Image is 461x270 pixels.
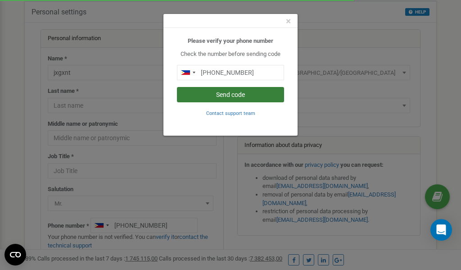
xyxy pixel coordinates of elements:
[177,65,284,80] input: 0905 123 4567
[206,110,255,116] a: Contact support team
[206,110,255,116] small: Contact support team
[177,65,198,80] div: Telephone country code
[177,50,284,59] p: Check the number before sending code
[5,244,26,265] button: Open CMP widget
[286,17,291,26] button: Close
[188,37,273,44] b: Please verify your phone number
[177,87,284,102] button: Send code
[430,219,452,241] div: Open Intercom Messenger
[286,16,291,27] span: ×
